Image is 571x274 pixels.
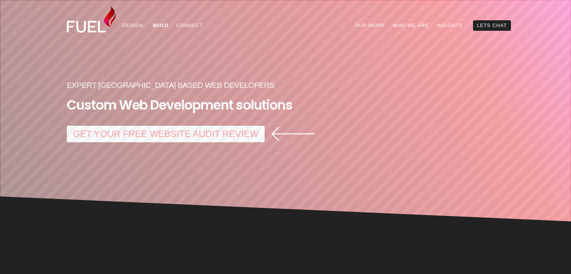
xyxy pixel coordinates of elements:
a: Lets Chat [473,20,511,31]
a: Who We Are [389,20,433,31]
a: Design [118,20,147,31]
a: Insights [433,20,467,31]
img: Fuel Design Ltd - Website design and development company in North Shore, Auckland [67,6,116,33]
a: Our Work [351,20,389,31]
a: Build [149,20,172,31]
a: Connect [172,20,207,31]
